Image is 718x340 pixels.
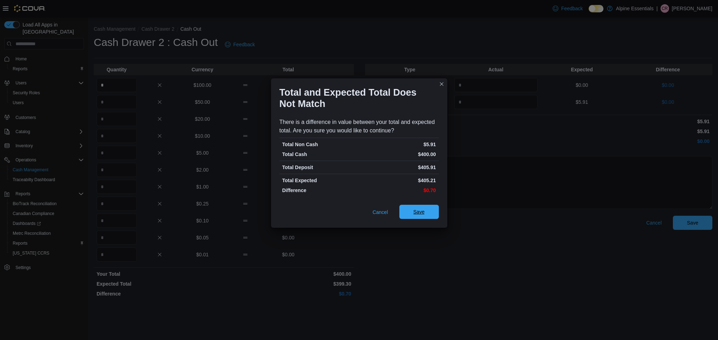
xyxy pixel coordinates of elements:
p: $0.70 [361,187,436,194]
p: $5.91 [361,141,436,148]
button: Save [399,205,439,219]
button: Closes this modal window [437,80,446,88]
button: Cancel [370,205,391,219]
p: Total Expected [282,177,358,184]
span: Cancel [373,209,388,216]
p: Difference [282,187,358,194]
span: Save [413,208,425,215]
p: Total Cash [282,151,358,158]
p: $405.21 [361,177,436,184]
p: Total Deposit [282,164,358,171]
p: $405.91 [361,164,436,171]
p: $400.00 [361,151,436,158]
h1: Total and Expected Total Does Not Match [280,87,433,109]
div: There is a difference in value between your total and expected total. Are you sure you would like... [280,118,439,135]
p: Total Non Cash [282,141,358,148]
